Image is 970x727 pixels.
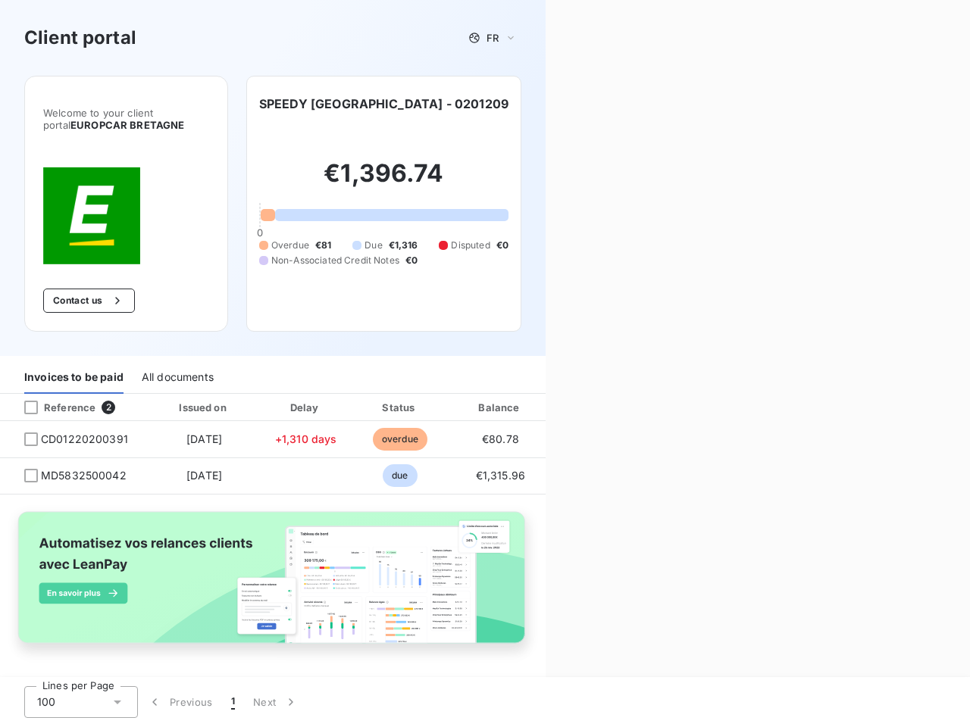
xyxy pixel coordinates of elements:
button: Contact us [43,289,135,313]
button: 1 [222,686,244,718]
span: Non-Associated Credit Notes [271,254,399,267]
span: €0 [405,254,418,267]
span: Welcome to your client portal [43,107,209,131]
span: Overdue [271,239,309,252]
span: EUROPCAR BRETAGNE [70,119,185,131]
div: All documents [142,362,214,394]
span: €81 [315,239,331,252]
span: FR [487,32,499,44]
span: Disputed [451,239,490,252]
div: Delay [263,400,349,415]
div: Balance [451,400,549,415]
span: MD5832500042 [41,468,127,483]
span: [DATE] [186,469,222,482]
div: Status [355,400,445,415]
span: €1,316 [389,239,418,252]
span: 1 [231,694,235,710]
h2: €1,396.74 [259,158,508,204]
span: €80.78 [482,432,519,445]
span: €0 [496,239,508,252]
span: due [383,464,417,487]
img: Company logo [43,167,140,264]
button: Previous [138,686,222,718]
div: Issued on [152,400,256,415]
div: Invoices to be paid [24,362,124,394]
span: Due [365,239,382,252]
span: [DATE] [186,432,222,445]
span: +1,310 days [275,432,337,445]
h3: Client portal [24,24,136,51]
span: 100 [37,694,55,710]
span: CD01220200391 [41,432,128,447]
h6: SPEEDY [GEOGRAPHIC_DATA] - 0201209 [259,95,508,113]
span: 0 [257,226,263,239]
button: Next [244,686,308,718]
img: banner [6,504,540,666]
span: overdue [373,428,427,451]
div: Reference [12,401,95,414]
span: €1,315.96 [476,469,525,482]
span: 2 [102,401,115,414]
